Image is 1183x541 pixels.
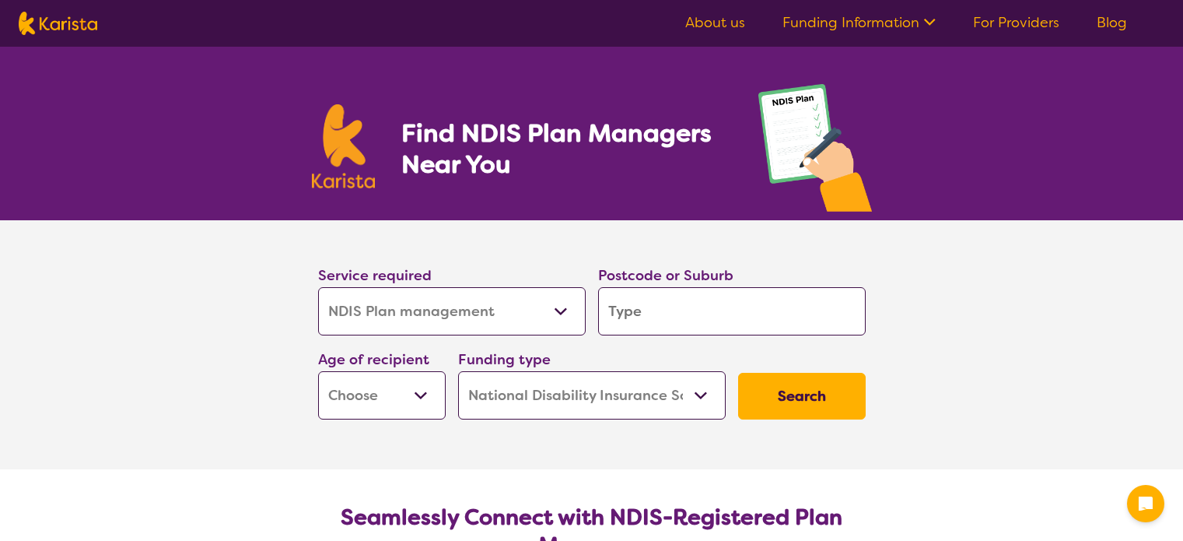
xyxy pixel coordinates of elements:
[758,84,872,220] img: plan-management
[312,104,376,188] img: Karista logo
[1097,13,1127,32] a: Blog
[973,13,1059,32] a: For Providers
[318,266,432,285] label: Service required
[685,13,745,32] a: About us
[318,350,429,369] label: Age of recipient
[738,373,866,420] button: Search
[19,12,97,35] img: Karista logo
[401,118,726,180] h1: Find NDIS Plan Managers Near You
[458,350,551,369] label: Funding type
[782,13,936,32] a: Funding Information
[598,287,866,335] input: Type
[598,266,733,285] label: Postcode or Suburb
